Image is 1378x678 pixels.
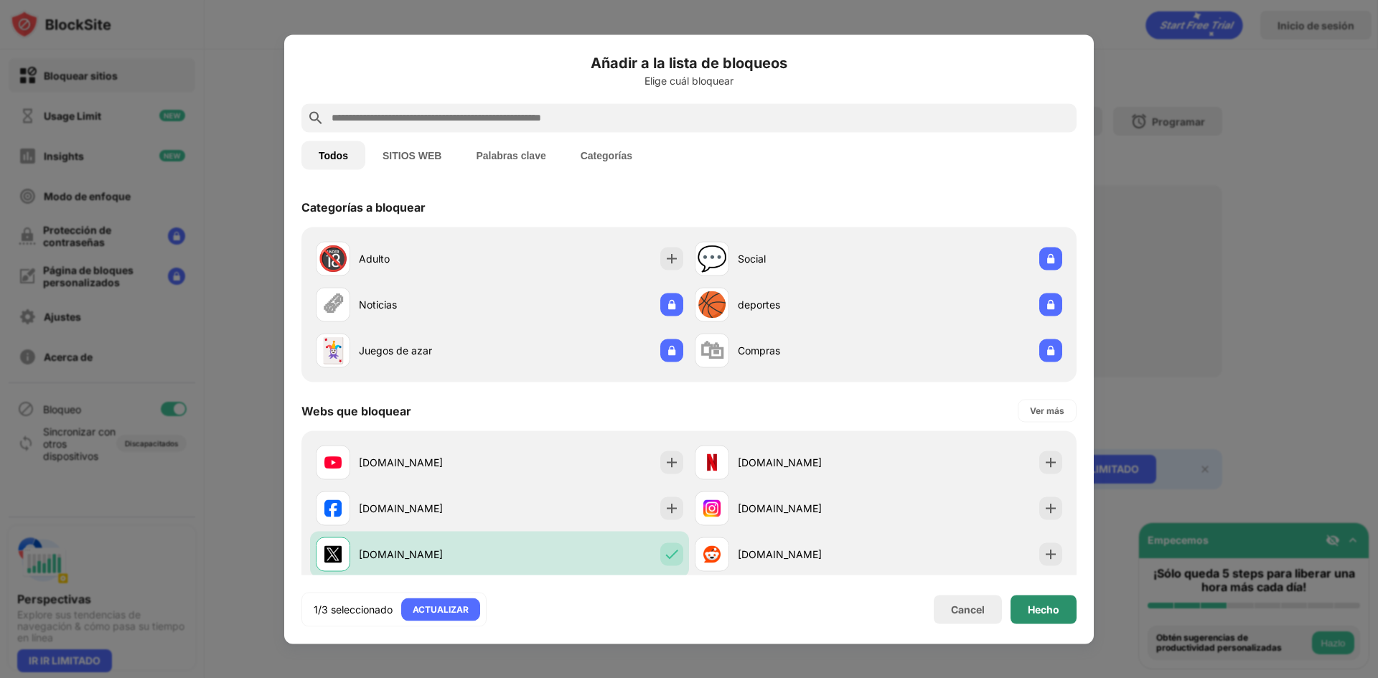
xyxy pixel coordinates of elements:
img: favicons [703,453,721,471]
div: [DOMAIN_NAME] [359,455,500,470]
button: Categorías [563,141,650,169]
div: [DOMAIN_NAME] [738,547,878,562]
div: 🔞 [318,244,348,273]
img: favicons [324,499,342,517]
img: favicons [324,545,342,562]
button: SITIOS WEB [365,141,459,169]
div: Juegos de azar [359,343,500,358]
div: 🃏 [318,336,348,365]
div: 🛍 [700,336,724,365]
img: favicons [324,453,342,471]
div: 💬 [697,244,727,273]
div: Cancel [951,603,985,616]
div: [DOMAIN_NAME] [738,501,878,516]
div: 🗞 [321,290,345,319]
div: Hecho [1028,603,1059,615]
button: Palabras clave [459,141,563,169]
button: Todos [301,141,365,169]
div: [DOMAIN_NAME] [738,455,878,470]
div: Categorías a bloquear [301,199,426,214]
div: Ver más [1030,403,1064,418]
div: Webs que bloquear [301,403,411,418]
div: Noticias [359,297,500,312]
div: Elige cuál bloquear [301,75,1077,86]
img: favicons [703,545,721,562]
div: deportes [738,297,878,312]
div: Adulto [359,251,500,266]
div: 1/3 seleccionado [314,602,393,616]
div: Social [738,251,878,266]
div: [DOMAIN_NAME] [359,547,500,562]
div: Compras [738,343,878,358]
div: 🏀 [697,290,727,319]
img: search.svg [307,109,324,126]
h6: Añadir a la lista de bloqueos [301,52,1077,73]
img: favicons [703,499,721,517]
div: ACTUALIZAR [413,602,469,616]
div: [DOMAIN_NAME] [359,501,500,516]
